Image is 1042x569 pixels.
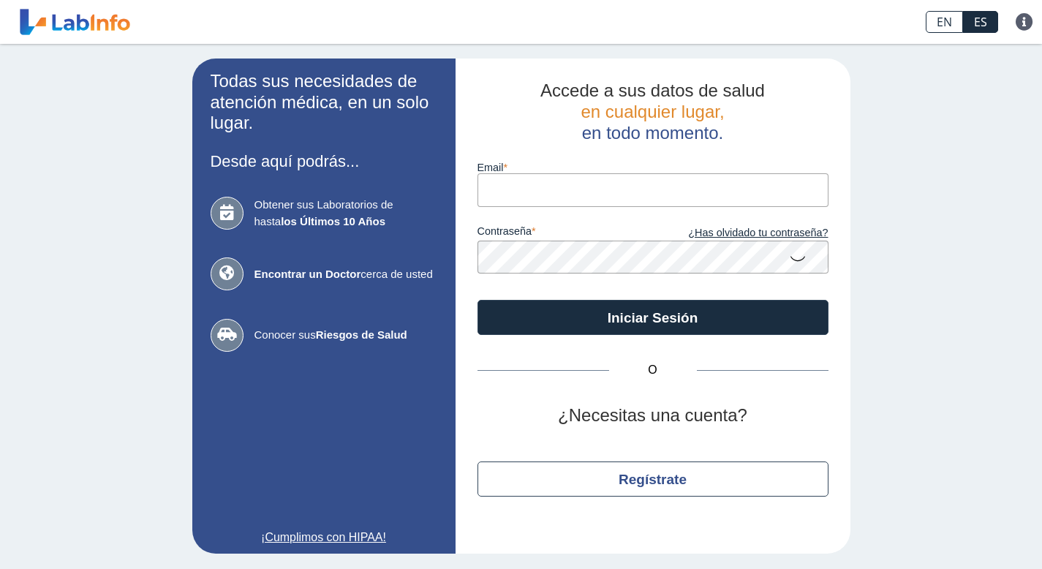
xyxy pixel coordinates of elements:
b: los Últimos 10 Años [281,215,385,227]
a: ¿Has olvidado tu contraseña? [653,225,828,241]
button: Regístrate [477,461,828,497]
span: en cualquier lugar, [581,102,724,121]
a: ES [963,11,998,33]
span: Conocer sus [254,327,437,344]
h3: Desde aquí podrás... [211,152,437,170]
b: Riesgos de Salud [316,328,407,341]
span: en todo momento. [582,123,723,143]
label: contraseña [477,225,653,241]
span: cerca de usted [254,266,437,283]
span: Accede a sus datos de salud [540,80,765,100]
a: EN [926,11,963,33]
h2: ¿Necesitas una cuenta? [477,405,828,426]
label: email [477,162,828,173]
h2: Todas sus necesidades de atención médica, en un solo lugar. [211,71,437,134]
span: O [609,361,697,379]
span: Obtener sus Laboratorios de hasta [254,197,437,230]
button: Iniciar Sesión [477,300,828,335]
b: Encontrar un Doctor [254,268,361,280]
a: ¡Cumplimos con HIPAA! [211,529,437,546]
